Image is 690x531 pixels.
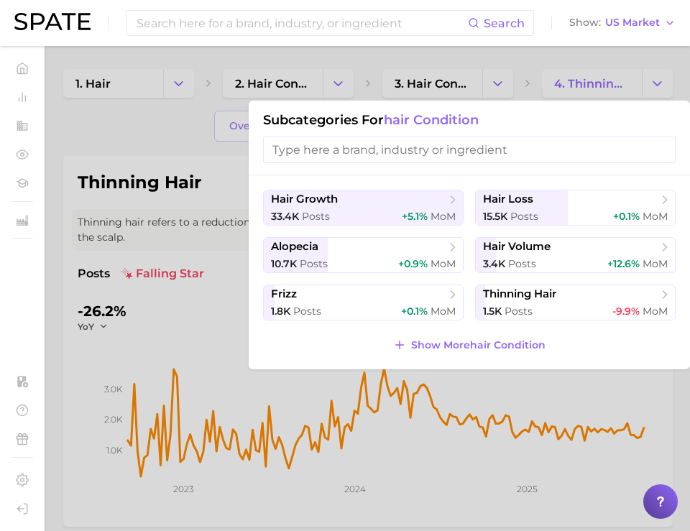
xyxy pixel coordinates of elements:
span: Posts [302,210,330,223]
span: Posts [505,305,533,318]
span: -9.9% [612,305,640,318]
span: MoM [643,257,668,270]
span: +5.1% [402,210,428,223]
span: +0.1% [401,305,428,318]
span: +0.1% [613,210,640,223]
span: Posts [293,305,321,318]
span: hair loss [483,193,533,206]
span: +0.9% [398,257,428,270]
span: hair condition [384,112,479,128]
span: MoM [431,257,456,270]
span: 1.8k [271,305,290,318]
span: 10.7k [271,257,297,270]
span: hair growth [271,193,338,206]
a: Log out. Currently logged in with e-mail courtneya@k18hair.com. [11,498,33,520]
span: thinning hair [483,287,556,301]
button: frizz1.8k Posts+0.1% MoM [263,285,464,320]
span: Posts [300,257,328,270]
span: Search [484,17,525,30]
span: MoM [643,210,668,223]
h1: Subcategories for [263,112,676,128]
span: +12.6% [607,257,640,270]
span: Posts [508,257,536,270]
span: 3.4k [483,257,505,270]
input: Type here a brand, industry or ingredient [263,137,676,163]
span: MoM [643,305,668,318]
button: hair volume3.4k Posts+12.6% MoM [475,237,676,273]
button: Show Morehair condition [390,335,548,355]
span: frizz [271,287,297,301]
span: US Market [605,19,660,27]
span: MoM [431,210,456,223]
span: Show More hair condition [411,339,546,351]
button: hair growth33.4k Posts+5.1% MoM [263,190,464,226]
button: ShowUS Market [566,14,679,32]
button: alopecia10.7k Posts+0.9% MoM [263,237,464,273]
span: alopecia [271,240,318,254]
img: SPATE [14,13,91,30]
span: 33.4k [271,210,299,223]
span: 1.5k [483,305,502,318]
span: MoM [431,305,456,318]
button: thinning hair1.5k Posts-9.9% MoM [475,285,676,320]
span: Posts [510,210,538,223]
span: Show [569,19,601,27]
input: Search here for a brand, industry, or ingredient [135,11,468,35]
span: 15.5k [483,210,507,223]
button: hair loss15.5k Posts+0.1% MoM [475,190,676,226]
span: hair volume [483,240,551,254]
